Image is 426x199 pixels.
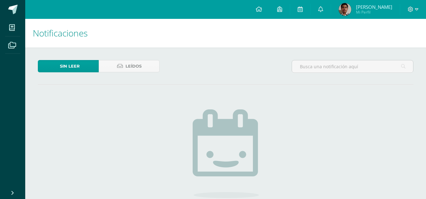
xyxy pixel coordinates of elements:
[193,109,259,198] img: no_activities.png
[99,60,160,72] a: Leídos
[33,27,88,39] span: Notificaciones
[356,9,392,15] span: Mi Perfil
[125,60,142,72] span: Leídos
[292,60,413,73] input: Busca una notificación aquí
[60,60,80,72] span: Sin leer
[38,60,99,72] a: Sin leer
[356,4,392,10] span: [PERSON_NAME]
[339,3,351,16] img: e4ad1787b342d349d690f74ab74e8e6d.png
